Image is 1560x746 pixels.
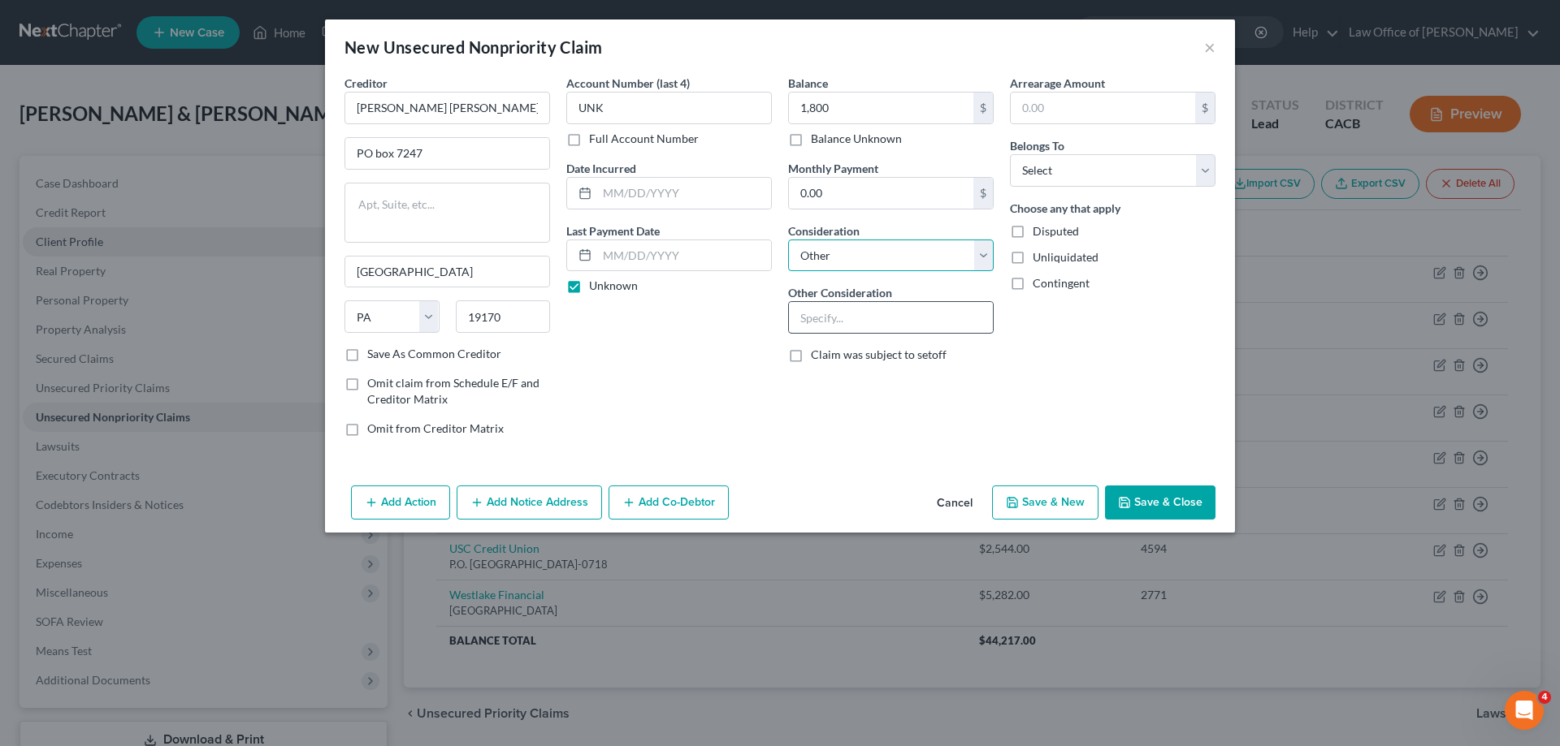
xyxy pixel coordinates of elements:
label: Choose any that apply [1010,200,1120,217]
input: Search creditor by name... [344,92,550,124]
input: Enter zip... [456,300,551,333]
button: Add Co-Debtor [609,485,729,520]
div: $ [973,93,993,123]
span: Contingent [1033,276,1090,290]
label: Balance Unknown [811,131,902,147]
div: $ [1195,93,1215,123]
button: Add Action [351,485,450,520]
label: Unknown [589,278,638,294]
input: MM/DD/YYYY [597,178,771,209]
div: New Unsecured Nonpriority Claim [344,36,602,58]
label: Monthly Payment [788,160,878,177]
span: Disputed [1033,224,1079,238]
input: MM/DD/YYYY [597,240,771,271]
span: Belongs To [1010,139,1064,153]
input: Specify... [789,302,993,333]
span: Omit from Creditor Matrix [367,421,504,435]
button: Save & Close [1105,485,1215,520]
span: Creditor [344,76,388,90]
input: 0.00 [789,93,973,123]
label: Last Payment Date [566,222,660,239]
span: 4 [1538,691,1551,704]
label: Arrearage Amount [1010,75,1105,92]
button: Cancel [924,487,986,520]
label: Balance [788,75,828,92]
label: Consideration [788,222,860,239]
input: XXXX [566,92,772,124]
div: $ [973,178,993,209]
input: Enter city... [345,257,549,287]
label: Save As Common Creditor [367,346,501,362]
input: Enter address... [345,138,549,169]
input: 0.00 [1011,93,1195,123]
button: × [1204,37,1215,57]
span: Unliquidated [1033,250,1098,264]
span: Omit claim from Schedule E/F and Creditor Matrix [367,376,539,406]
button: Save & New [992,485,1098,520]
label: Date Incurred [566,160,636,177]
iframe: Intercom live chat [1505,691,1544,730]
span: Claim was subject to setoff [811,347,947,361]
button: Add Notice Address [457,485,602,520]
label: Account Number (last 4) [566,75,690,92]
label: Other Consideration [788,284,892,301]
label: Full Account Number [589,131,699,147]
input: 0.00 [789,178,973,209]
